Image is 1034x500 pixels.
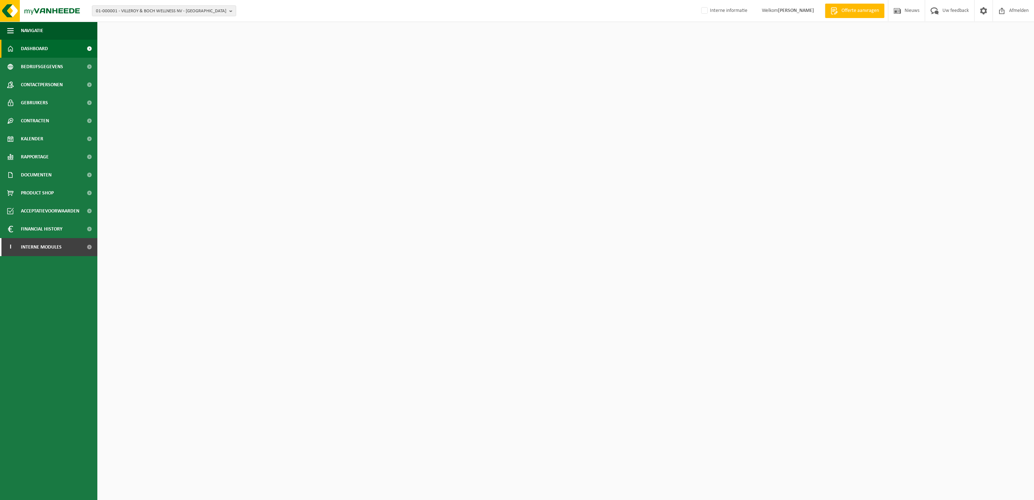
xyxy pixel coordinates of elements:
[21,130,43,148] span: Kalender
[21,112,49,130] span: Contracten
[21,166,52,184] span: Documenten
[840,7,881,14] span: Offerte aanvragen
[778,8,814,13] strong: [PERSON_NAME]
[21,58,63,76] span: Bedrijfsgegevens
[21,220,62,238] span: Financial History
[21,238,62,256] span: Interne modules
[21,148,49,166] span: Rapportage
[21,22,43,40] span: Navigatie
[21,76,63,94] span: Contactpersonen
[21,94,48,112] span: Gebruikers
[7,238,14,256] span: I
[21,184,54,202] span: Product Shop
[21,40,48,58] span: Dashboard
[92,5,236,16] button: 01-000001 - VILLEROY & BOCH WELLNESS NV - [GEOGRAPHIC_DATA]
[96,6,226,17] span: 01-000001 - VILLEROY & BOCH WELLNESS NV - [GEOGRAPHIC_DATA]
[700,5,747,16] label: Interne informatie
[825,4,884,18] a: Offerte aanvragen
[21,202,79,220] span: Acceptatievoorwaarden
